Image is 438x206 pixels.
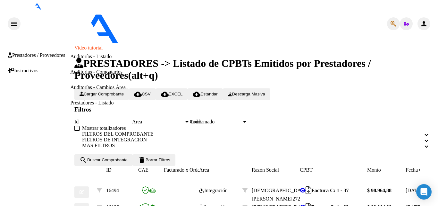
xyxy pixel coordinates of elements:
span: - [DEMOGRAPHIC_DATA] [PERSON_NAME] [188,39,290,45]
a: Auditorías - Cambios Área [70,85,126,90]
mat-icon: menu [10,20,18,28]
span: PRESTADORES -> Listado de CPBTs Emitidos por Prestadores / Proveedores [74,58,371,81]
span: (alt+q) [128,69,158,81]
a: Prestadores / Proveedores [8,52,65,58]
span: [DEMOGRAPHIC_DATA] [PERSON_NAME] [252,188,308,202]
datatable-header-cell: Razón Social [252,166,300,174]
span: CPBT [300,167,313,173]
span: - ospiv [173,39,188,45]
a: Prestadores - Listado [70,100,114,105]
datatable-header-cell: Facturado x Orden De [164,166,199,174]
span: [DATE] [406,188,422,193]
button: Borrar Filtros [133,154,175,166]
mat-panel-title: MAS FILTROS [82,143,420,148]
button: EXCEL [156,88,188,100]
div: Open Intercom Messenger [416,184,432,200]
button: Descarga Masiva [223,88,270,100]
datatable-header-cell: Monto [367,166,406,174]
mat-icon: cloud_download [134,90,142,98]
img: Logo SAAS [21,10,173,44]
button: Estandar [188,88,223,100]
span: Borrar Filtros [138,157,170,162]
a: Instructivos [8,68,38,74]
mat-icon: cloud_download [161,90,169,98]
mat-icon: delete [138,156,146,164]
span: Razón Social [252,167,279,173]
datatable-header-cell: Area [199,166,242,174]
span: Facturado x Orden De [164,167,210,173]
h3: Filtros [74,106,435,113]
span: Fecha Cpbt [406,167,429,173]
mat-icon: cloud_download [193,90,200,98]
span: CSV [134,92,150,96]
div: 27224759571 [252,186,300,203]
strong: Factura C: 1 - 37 [311,188,349,193]
span: Area [132,119,184,125]
a: Auditorías - Listado [70,54,112,59]
span: CAE [138,167,148,173]
span: EXCEL [161,92,183,96]
mat-expansion-panel-header: FILTROS DEL COMPROBANTE [74,131,435,137]
mat-icon: person [420,20,428,28]
span: Estandar [193,92,217,96]
mat-expansion-panel-header: FILTROS DE INTEGRACION [74,137,435,143]
button: CSV [129,88,156,100]
span: Area [199,167,209,173]
span: Integración [199,188,228,193]
mat-panel-title: FILTROS DEL COMPROBANTE [82,131,420,137]
span: Descarga Masiva [228,92,265,96]
strong: $ 98.964,88 [367,188,392,193]
datatable-header-cell: CPBT [300,166,367,174]
datatable-header-cell: Fecha Cpbt [406,166,434,174]
span: Monto [367,167,381,173]
datatable-header-cell: CAE [138,166,164,174]
mat-expansion-panel-header: MAS FILTROS [74,143,435,148]
span: Todos [190,119,202,124]
mat-panel-title: FILTROS DE INTEGRACION [82,137,420,143]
